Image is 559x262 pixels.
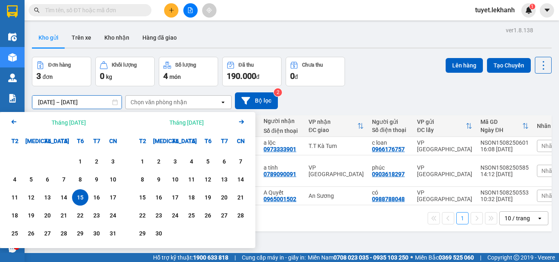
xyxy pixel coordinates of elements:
[480,146,529,152] div: 16:08 [DATE]
[183,207,200,224] div: Choose Thứ Năm, tháng 09 25 2025. It's available.
[183,189,200,206] div: Choose Thứ Năm, tháng 09 18 2025. It's available.
[505,214,530,222] div: 10 / trang
[216,189,232,206] div: Choose Thứ Bảy, tháng 09 20 2025. It's available.
[439,254,474,261] strong: 0369 525 060
[107,210,119,220] div: 24
[137,193,148,202] div: 15
[415,253,474,262] span: Miền Bắc
[480,253,481,262] span: |
[169,119,204,127] div: Tháng [DATE]
[200,189,216,206] div: Choose Thứ Sáu, tháng 09 19 2025. It's available.
[219,193,230,202] div: 20
[446,58,483,73] button: Lên hàng
[232,189,249,206] div: Choose Chủ Nhật, tháng 09 21 2025. It's available.
[153,210,165,220] div: 23
[137,175,148,184] div: 8
[216,207,232,224] div: Choose Thứ Bảy, tháng 09 27 2025. It's available.
[169,193,181,202] div: 17
[202,210,214,220] div: 26
[45,6,142,15] input: Tìm tên, số ĐT hoặc mã đơn
[290,71,295,81] span: 0
[219,157,230,166] div: 6
[237,117,246,128] button: Next month.
[134,133,151,149] div: T2
[525,7,532,14] img: icon-new-feature
[39,207,56,224] div: Choose Thứ Tư, tháng 08 20 2025. It's available.
[167,207,183,224] div: Choose Thứ Tư, tháng 09 24 2025. It's available.
[167,133,183,149] div: T4
[480,196,529,202] div: 10:32 [DATE]
[32,57,91,86] button: Đơn hàng3đơn
[232,207,249,224] div: Choose Chủ Nhật, tháng 09 28 2025. It's available.
[169,74,181,80] span: món
[7,8,20,16] span: Gửi:
[151,225,167,242] div: Choose Thứ Ba, tháng 09 30 2025. It's available.
[480,189,529,196] div: NSON1508250553
[7,225,23,242] div: Choose Thứ Hai, tháng 08 25 2025. It's available.
[186,210,197,220] div: 25
[200,171,216,188] div: Choose Thứ Sáu, tháng 09 12 2025. It's available.
[72,225,88,242] div: Choose Thứ Sáu, tháng 08 29 2025. It's available.
[9,210,20,220] div: 18
[23,207,39,224] div: Choose Thứ Ba, tháng 08 19 2025. It's available.
[222,57,282,86] button: Đã thu190.000đ
[7,189,23,206] div: Choose Thứ Hai, tháng 08 11 2025. It's available.
[134,171,151,188] div: Choose Thứ Hai, tháng 09 8 2025. It's available.
[23,189,39,206] div: Choose Thứ Ba, tháng 08 12 2025. It's available.
[88,153,105,170] div: Choose Thứ Bảy, tháng 08 2 2025. It's available.
[413,115,476,137] th: Toggle SortBy
[417,127,466,133] div: ĐC lấy
[193,254,228,261] strong: 1900 633 818
[540,3,554,18] button: caret-down
[308,253,408,262] span: Miền Nam
[202,193,214,202] div: 19
[8,94,17,103] img: solution-icon
[42,193,53,202] div: 13
[536,215,543,222] svg: open
[256,74,259,80] span: đ
[410,256,413,259] span: ⚪️
[264,196,296,202] div: 0965001502
[42,210,53,220] div: 20
[151,171,167,188] div: Choose Thứ Ba, tháng 09 9 2025. It's available.
[52,119,86,127] div: Tháng [DATE]
[309,143,364,149] div: T.T Kà Tum
[134,153,151,170] div: Choose Thứ Hai, tháng 09 1 2025. It's available.
[72,133,88,149] div: T6
[7,171,23,188] div: Choose Thứ Hai, tháng 08 4 2025. It's available.
[107,193,119,202] div: 17
[137,157,148,166] div: 1
[88,133,105,149] div: T7
[372,146,405,152] div: 0966176757
[42,228,53,238] div: 27
[96,27,162,38] div: 0973333901
[34,7,40,13] span: search
[216,171,232,188] div: Choose Thứ Bảy, tháng 09 13 2025. It's available.
[25,228,37,238] div: 26
[167,189,183,206] div: Choose Thứ Tư, tháng 09 17 2025. It's available.
[219,175,230,184] div: 13
[9,193,20,202] div: 11
[74,210,86,220] div: 22
[32,28,65,47] button: Kho gửi
[167,171,183,188] div: Choose Thứ Tư, tháng 09 10 2025. It's available.
[183,171,200,188] div: Choose Thứ Năm, tháng 09 11 2025. It's available.
[167,153,183,170] div: Choose Thứ Tư, tháng 09 3 2025. It's available.
[237,117,246,127] svg: Arrow Right
[72,189,88,206] div: Selected end date. Thứ Sáu, tháng 08 15 2025. It's available.
[136,28,183,47] button: Hàng đã giao
[6,54,19,62] span: CR :
[480,139,529,146] div: NSON1508250601
[219,210,230,220] div: 27
[530,4,535,9] sup: 1
[106,74,112,80] span: kg
[372,164,409,171] div: phúc
[206,7,212,13] span: aim
[304,115,368,137] th: Toggle SortBy
[43,74,53,80] span: đơn
[164,3,178,18] button: plus
[36,71,41,81] span: 3
[417,164,472,177] div: VP [GEOGRAPHIC_DATA]
[23,133,39,149] div: [MEDICAL_DATA]
[88,207,105,224] div: Choose Thứ Bảy, tháng 08 23 2025. It's available.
